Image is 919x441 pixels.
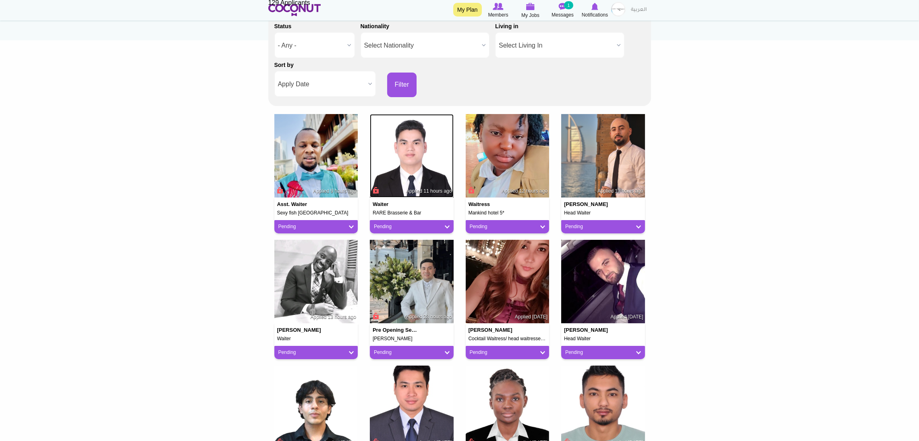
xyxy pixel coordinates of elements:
a: Pending [374,223,450,230]
img: Kristina Bruan's picture [466,240,550,324]
a: Messages Messages 1 [547,2,579,19]
span: Members [488,11,508,19]
h4: Asst. Waiter [277,202,324,207]
a: Pending [470,223,546,230]
a: Browse Members Members [482,2,514,19]
h5: RARE Brasserie & Bar [373,210,451,216]
span: Notifications [582,11,608,19]
span: Connect to Unlock the Profile [371,312,379,320]
a: Notifications Notifications [579,2,611,19]
h5: Waiter [277,336,355,341]
h5: Head Waiter [564,210,642,216]
h5: Sexy fish [GEOGRAPHIC_DATA] [277,210,355,216]
span: My Jobs [521,11,539,19]
img: Anis Demce's picture [561,240,645,324]
span: Apply Date [278,71,365,97]
img: Htoo Aung Lwin's picture [370,240,454,324]
h5: Head Waiter [564,336,642,341]
span: Messages [552,11,574,19]
img: Baloul Abderrahim's picture [561,114,645,198]
a: Pending [470,349,546,356]
a: My Plan [453,3,482,17]
img: Nyasha Gumbochuma's picture [466,114,550,198]
h4: [PERSON_NAME] [469,327,515,333]
span: - Any - [278,33,344,58]
h5: Mankind hotel 5* [469,210,547,216]
img: Kevin Samuriwo's picture [274,240,358,324]
a: Pending [278,223,354,230]
h5: Cocktail Waitress/ head waitresses/vip waitress/waitress [469,336,547,341]
h4: Pre opening Senior Waiter [373,327,419,333]
span: Select Nationality [364,33,479,58]
a: Pending [565,349,641,356]
label: Sort by [274,61,294,69]
a: العربية [627,2,651,18]
span: Connect to Unlock the Profile [467,186,475,194]
h4: Waiter [373,202,419,207]
img: Sai Wana's picture [370,114,454,198]
a: My Jobs My Jobs [514,2,547,19]
span: Connect to Unlock the Profile [371,186,379,194]
span: Connect to Unlock the Profile [276,186,283,194]
a: Pending [565,223,641,230]
label: Status [274,22,292,30]
button: Filter [387,73,417,97]
label: Living in [495,22,519,30]
h5: [PERSON_NAME] [373,336,451,341]
h4: [PERSON_NAME] [564,202,611,207]
a: Pending [278,349,354,356]
h4: Waitress [469,202,515,207]
label: Nationality [361,22,390,30]
h4: [PERSON_NAME] [564,327,611,333]
span: Select Living In [499,33,614,58]
img: Huzair Mbalire's picture [274,114,358,198]
a: Pending [374,349,450,356]
img: Home [268,4,321,16]
h4: [PERSON_NAME] [277,327,324,333]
